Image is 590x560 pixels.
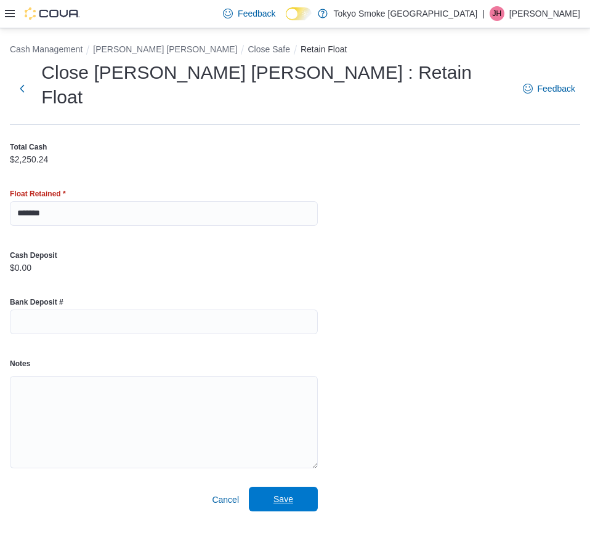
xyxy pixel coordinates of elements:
p: | [482,6,485,21]
span: Feedback [538,82,575,95]
h1: Close [PERSON_NAME] [PERSON_NAME] : Retain Float [41,60,510,110]
span: JH [493,6,502,21]
input: Dark Mode [286,7,312,20]
label: Notes [10,359,30,369]
nav: An example of EuiBreadcrumbs [10,43,580,58]
button: Save [249,487,318,511]
div: Justin Hodge [490,6,504,21]
span: Feedback [238,7,275,20]
button: Cash Management [10,44,83,54]
button: Close Safe [248,44,289,54]
p: $0.00 [10,263,31,273]
button: Next [10,76,34,101]
label: Float Retained * [10,189,66,199]
span: Cancel [212,494,239,506]
a: Feedback [518,76,580,101]
img: Cova [25,7,80,20]
p: $2,250.24 [10,154,48,164]
button: [PERSON_NAME] [PERSON_NAME] [93,44,237,54]
a: Feedback [218,1,280,26]
span: Save [273,493,293,505]
p: [PERSON_NAME] [509,6,580,21]
label: Cash Deposit [10,250,57,260]
label: Total Cash [10,142,47,152]
button: Retain Float [301,44,347,54]
p: Tokyo Smoke [GEOGRAPHIC_DATA] [334,6,478,21]
button: Cancel [207,487,244,512]
label: Bank Deposit # [10,297,63,307]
